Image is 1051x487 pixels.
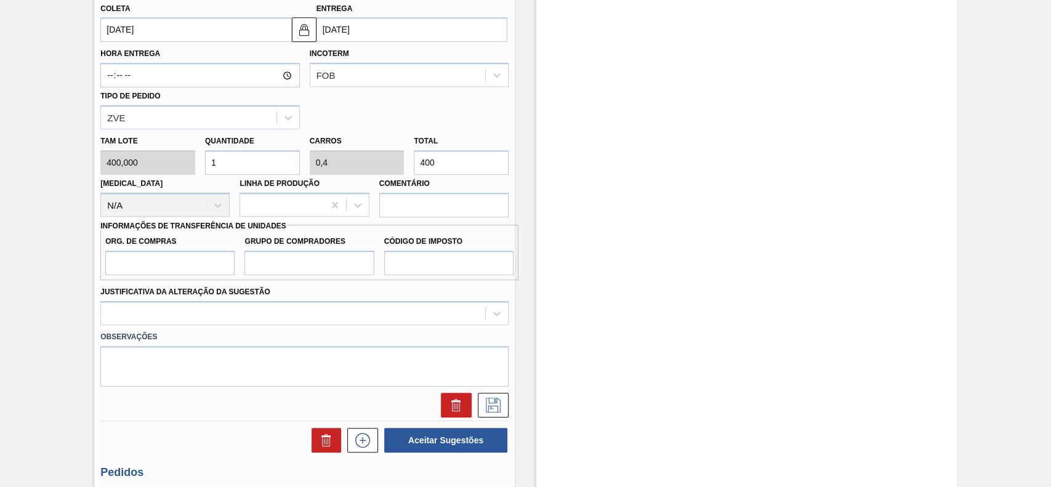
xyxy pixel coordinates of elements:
[100,179,163,188] label: [MEDICAL_DATA]
[379,175,509,193] label: Comentário
[316,17,507,42] input: dd/mm/yyyy
[100,4,130,13] label: Coleta
[297,22,312,37] img: locked
[107,112,125,123] div: ZVE
[100,466,509,479] h3: Pedidos
[384,233,513,251] label: Código de Imposto
[378,427,509,454] div: Aceitar Sugestões
[316,70,336,81] div: FOB
[100,328,509,346] label: Observações
[100,17,291,42] input: dd/mm/yyyy
[292,17,316,42] button: locked
[100,222,286,230] label: Informações de Transferência de Unidades
[240,179,320,188] label: Linha de Produção
[105,233,235,251] label: Org. de Compras
[472,393,509,417] div: Salvar Sugestão
[341,428,378,453] div: Nova sugestão
[310,137,342,145] label: Carros
[100,132,195,150] label: Tam lote
[100,92,160,100] label: Tipo de pedido
[316,4,353,13] label: Entrega
[244,233,374,251] label: Grupo de Compradores
[205,137,254,145] label: Quantidade
[100,45,299,63] label: Hora Entrega
[384,428,507,453] button: Aceitar Sugestões
[414,137,438,145] label: Total
[305,428,341,453] div: Excluir Sugestões
[310,49,349,58] label: Incoterm
[435,393,472,417] div: Excluir Sugestão
[100,288,270,296] label: Justificativa da Alteração da Sugestão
